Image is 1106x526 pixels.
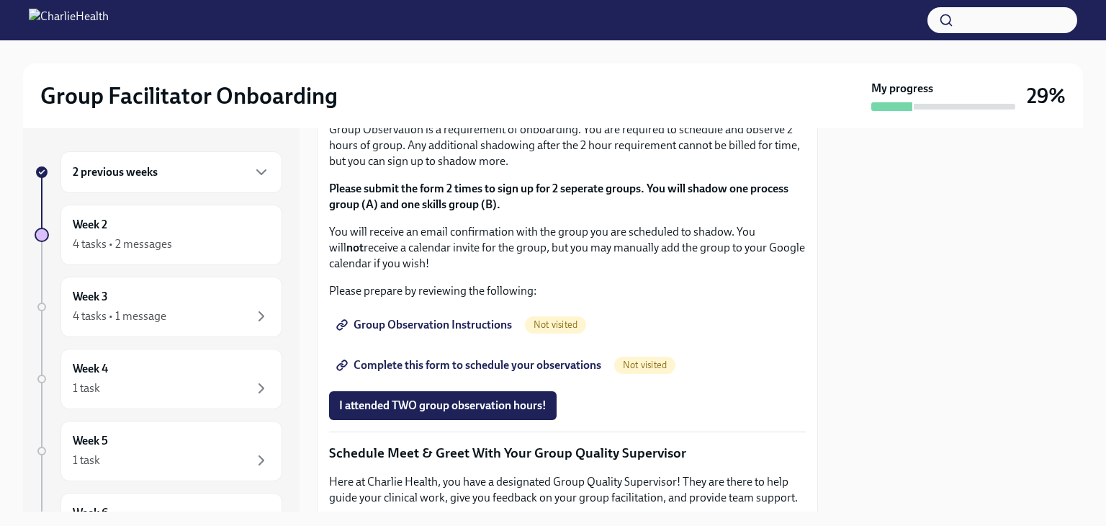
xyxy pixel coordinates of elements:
p: Please prepare by reviewing the following: [329,283,806,299]
span: Group Observation Instructions [339,318,512,332]
h6: 2 previous weeks [73,164,158,180]
h2: Group Facilitator Onboarding [40,81,338,110]
h6: Week 6 [73,505,108,521]
h3: 29% [1027,83,1066,109]
span: Not visited [525,319,586,330]
button: I attended TWO group observation hours! [329,391,557,420]
span: Complete this form to schedule your observations [339,358,601,373]
div: 4 tasks • 2 messages [73,236,172,252]
a: Week 24 tasks • 2 messages [35,205,282,265]
p: Group Observation is a requirement of onboarding. You are required to schedule and observe 2 hour... [329,122,806,169]
p: Here at Charlie Health, you have a designated Group Quality Supervisor! They are there to help gu... [329,474,806,506]
a: Complete this form to schedule your observations [329,351,611,380]
h6: Week 2 [73,217,107,233]
h6: Week 4 [73,361,108,377]
h6: Week 5 [73,433,108,449]
strong: My progress [871,81,933,97]
a: Week 51 task [35,421,282,481]
strong: Please submit the form 2 times to sign up for 2 seperate groups. You will shadow one process grou... [329,182,788,211]
p: You will receive an email confirmation with the group you are scheduled to shadow. You will recei... [329,224,806,272]
p: Schedule Meet & Greet With Your Group Quality Supervisor [329,444,806,463]
span: I attended TWO group observation hours! [339,398,547,413]
span: Not visited [614,360,675,370]
div: 1 task [73,453,100,468]
h6: Week 3 [73,289,108,305]
div: 1 task [73,380,100,396]
img: CharlieHealth [29,9,109,32]
a: Group Observation Instructions [329,311,522,339]
div: 2 previous weeks [60,151,282,193]
strong: not [346,241,364,254]
div: 4 tasks • 1 message [73,308,166,324]
a: Week 34 tasks • 1 message [35,277,282,337]
a: Week 41 task [35,349,282,409]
